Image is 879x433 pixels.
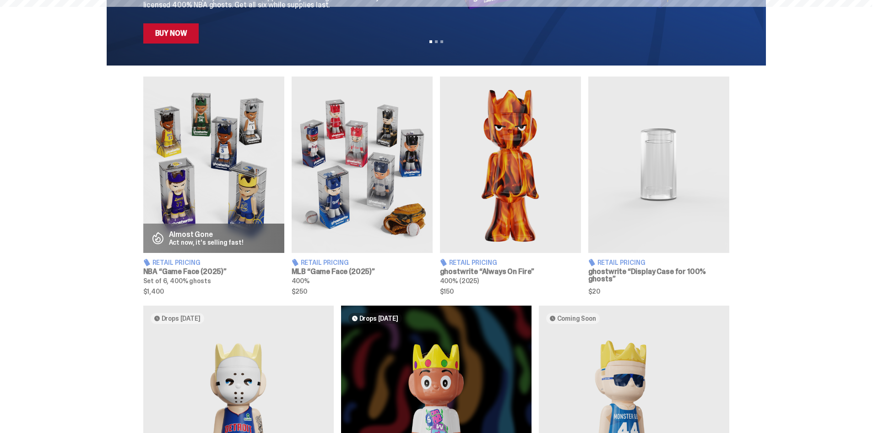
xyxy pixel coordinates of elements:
[359,315,398,322] span: Drops [DATE]
[162,315,201,322] span: Drops [DATE]
[301,259,349,266] span: Retail Pricing
[143,277,211,285] span: Set of 6, 400% ghosts
[440,268,581,275] h3: ghostwrite “Always On Fire”
[143,268,284,275] h3: NBA “Game Face (2025)”
[143,288,284,295] span: $1,400
[143,23,199,44] a: Buy Now
[292,288,433,295] span: $250
[588,288,729,295] span: $20
[435,40,438,43] button: View slide 2
[169,239,244,246] p: Act now, it's selling fast!
[143,77,284,295] a: Game Face (2025) Almost Gone Act now, it's selling fast! Retail Pricing
[440,277,479,285] span: 400% (2025)
[557,315,596,322] span: Coming Soon
[169,231,244,238] p: Almost Gone
[588,77,729,253] img: Display Case for 100% ghosts
[449,259,497,266] span: Retail Pricing
[143,77,284,253] img: Game Face (2025)
[152,259,201,266] span: Retail Pricing
[440,288,581,295] span: $150
[588,77,729,295] a: Display Case for 100% ghosts Retail Pricing
[292,268,433,275] h3: MLB “Game Face (2025)”
[292,77,433,253] img: Game Face (2025)
[440,77,581,253] img: Always On Fire
[597,259,646,266] span: Retail Pricing
[429,40,432,43] button: View slide 1
[440,77,581,295] a: Always On Fire Retail Pricing
[440,40,443,43] button: View slide 3
[588,268,729,283] h3: ghostwrite “Display Case for 100% ghosts”
[292,77,433,295] a: Game Face (2025) Retail Pricing
[292,277,309,285] span: 400%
